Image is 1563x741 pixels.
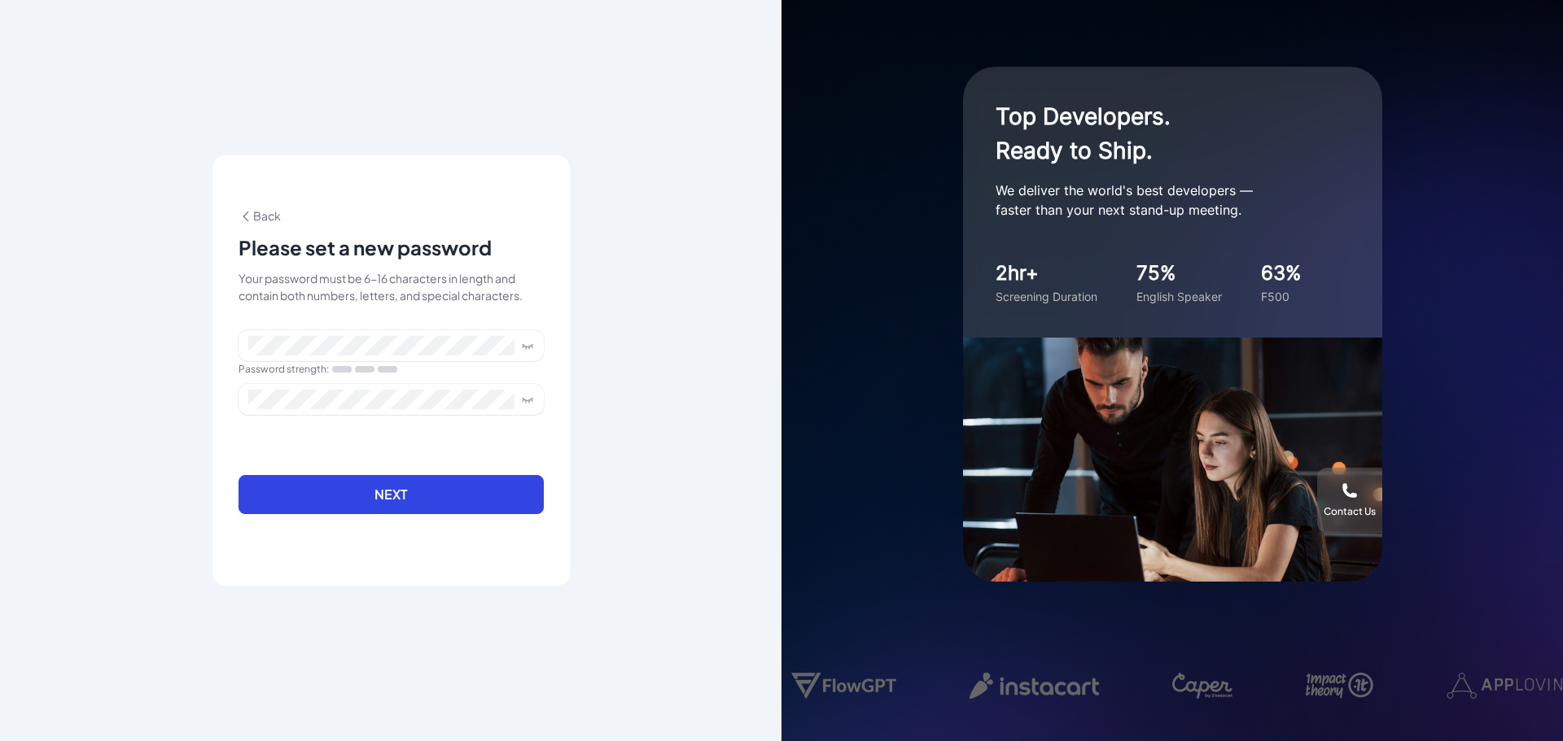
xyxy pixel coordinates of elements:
[239,475,544,514] button: Next
[996,99,1321,168] h1: Top Developers. Ready to Ship.
[996,259,1097,288] div: 2hr+
[1261,288,1302,305] div: F500
[1261,259,1302,288] div: 63%
[239,208,281,223] span: Back
[1317,468,1382,533] button: Contact Us
[239,270,544,304] div: Your password must be 6-16 characters in length and contain both numbers, letters, and special ch...
[996,288,1097,305] div: Screening Duration
[239,234,492,260] p: Please set a new password
[996,181,1321,220] p: We deliver the world's best developers — faster than your next stand-up meeting.
[239,361,544,377] div: Password strength :
[1324,505,1376,518] div: Contact Us
[1136,288,1222,305] div: English Speaker
[1136,259,1222,288] div: 75%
